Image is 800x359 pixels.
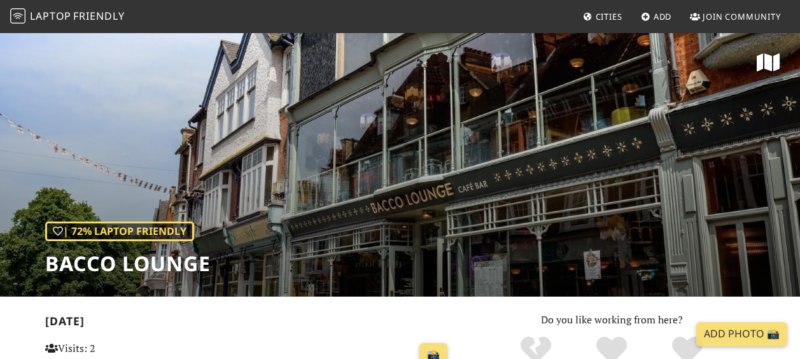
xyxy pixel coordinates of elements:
span: Laptop [30,9,71,23]
div: | 72% Laptop Friendly [45,222,194,242]
h2: [DATE] [45,314,453,333]
img: LaptopFriendly [10,8,25,24]
span: Cities [596,11,622,22]
span: Add [654,11,672,22]
a: Join Community [685,5,786,28]
a: LaptopFriendly LaptopFriendly [10,6,125,28]
a: Cities [578,5,628,28]
span: Friendly [73,9,124,23]
span: Join Community [703,11,781,22]
h1: Bacco Lounge [45,251,211,276]
a: Add Photo 📸 [696,322,787,346]
p: Do you like working from here? [468,312,755,328]
a: Add [636,5,677,28]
